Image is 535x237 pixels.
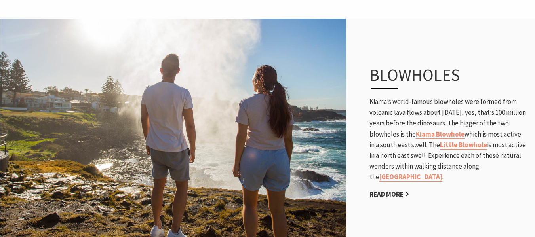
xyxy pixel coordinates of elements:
h3: Blowholes [369,65,511,89]
p: Kiama’s world-famous blowholes were formed from volcanic lava flows about [DATE], yes, that’s 100... [369,97,527,183]
a: Little Blowhole [440,140,487,150]
a: Kiama Blowhole [416,130,465,139]
a: [GEOGRAPHIC_DATA] [379,173,442,182]
a: Read More [369,190,409,199]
